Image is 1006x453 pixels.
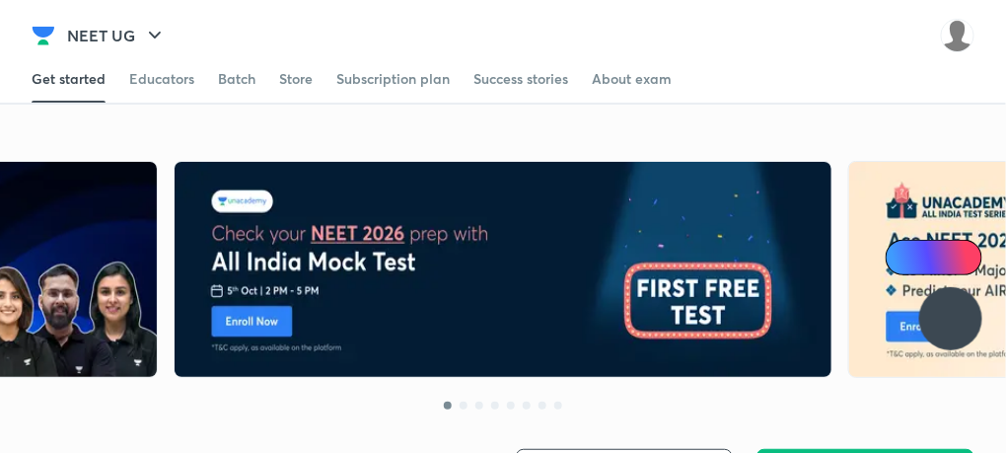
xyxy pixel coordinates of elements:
[894,20,925,51] img: avatar
[32,24,55,47] img: Company Logo
[129,69,194,89] div: Educators
[886,240,982,275] a: Ai Doubts
[218,69,255,89] div: Batch
[279,55,313,103] a: Store
[592,55,672,103] a: About exam
[279,69,313,89] div: Store
[32,55,106,103] a: Get started
[55,16,179,55] button: NEET UG
[473,55,568,103] a: Success stories
[898,250,913,265] img: Icon
[918,250,970,265] span: Ai Doubts
[473,69,568,89] div: Success stories
[941,19,974,52] img: VAISHNAVI DWIVEDI
[336,69,450,89] div: Subscription plan
[129,55,194,103] a: Educators
[32,69,106,89] div: Get started
[592,69,672,89] div: About exam
[218,55,255,103] a: Batch
[336,55,450,103] a: Subscription plan
[939,307,963,331] img: ttu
